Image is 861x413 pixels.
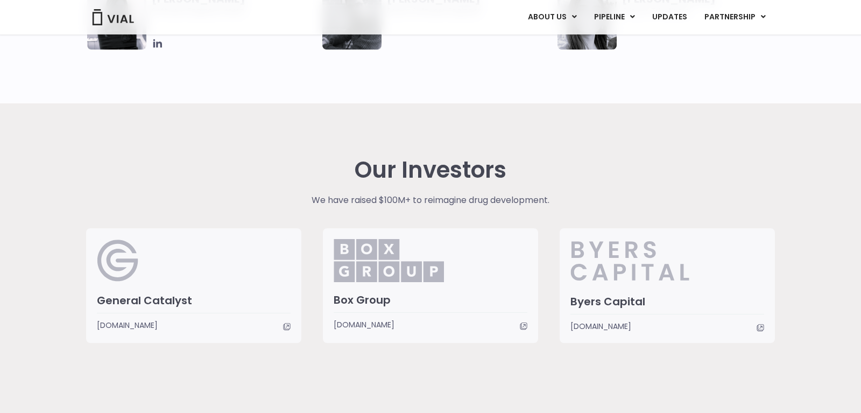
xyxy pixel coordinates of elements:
p: We have raised $100M+ to reimagine drug development. [244,194,618,207]
a: [DOMAIN_NAME] [97,319,291,331]
span: [DOMAIN_NAME] [570,320,631,332]
span: [DOMAIN_NAME] [97,319,158,331]
a: PIPELINEMenu Toggle [585,8,643,26]
span: [DOMAIN_NAME] [334,319,394,331]
h3: General Catalyst [97,293,291,307]
img: Byers_Capital.svg [570,239,732,282]
img: Box_Group.png [334,239,444,282]
a: UPDATES [644,8,695,26]
a: [DOMAIN_NAME] [570,320,764,332]
img: General Catalyst Logo [97,239,139,282]
h3: Box Group [334,293,527,307]
a: PARTNERSHIPMenu Toggle [696,8,774,26]
a: [DOMAIN_NAME] [334,319,527,331]
a: ABOUT USMenu Toggle [519,8,585,26]
h3: Byers Capital [570,295,764,309]
h2: Our Investors [355,157,506,183]
img: Vial Logo [91,9,135,25]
